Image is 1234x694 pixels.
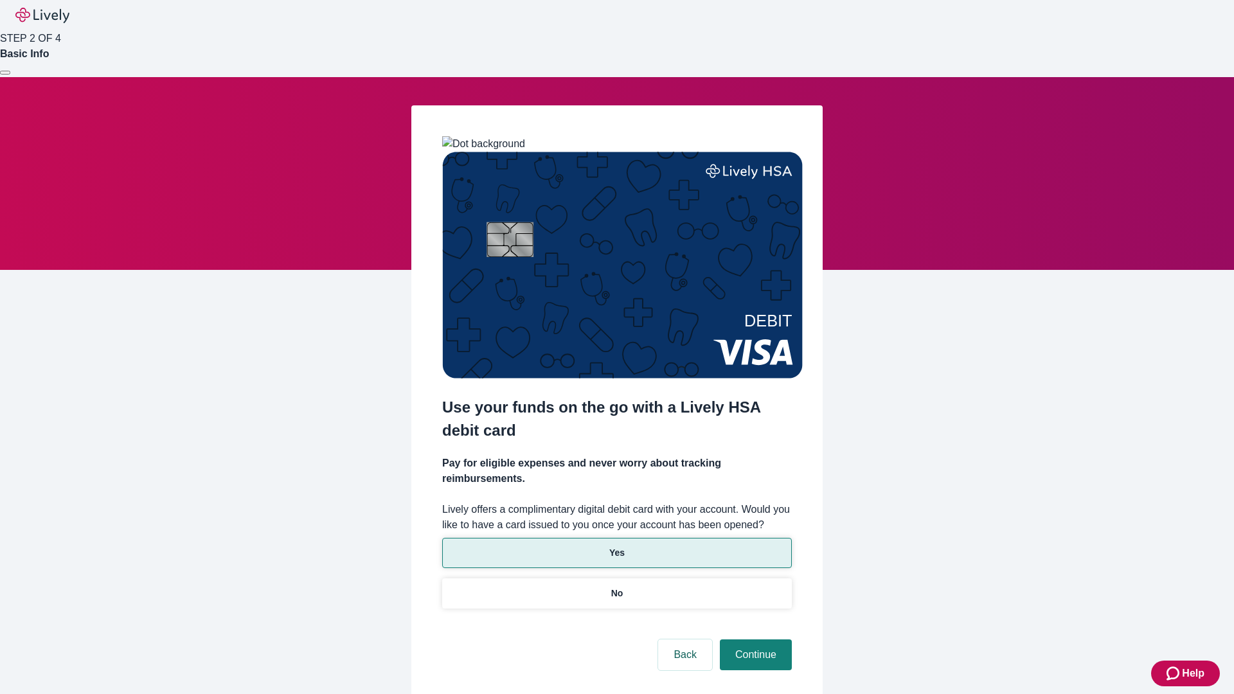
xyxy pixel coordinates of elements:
[442,502,792,533] label: Lively offers a complimentary digital debit card with your account. Would you like to have a card...
[442,152,803,378] img: Debit card
[1151,661,1220,686] button: Zendesk support iconHelp
[442,578,792,609] button: No
[611,587,623,600] p: No
[720,639,792,670] button: Continue
[442,136,525,152] img: Dot background
[442,396,792,442] h2: Use your funds on the go with a Lively HSA debit card
[442,538,792,568] button: Yes
[609,546,625,560] p: Yes
[658,639,712,670] button: Back
[15,8,69,23] img: Lively
[1167,666,1182,681] svg: Zendesk support icon
[442,456,792,486] h4: Pay for eligible expenses and never worry about tracking reimbursements.
[1182,666,1204,681] span: Help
